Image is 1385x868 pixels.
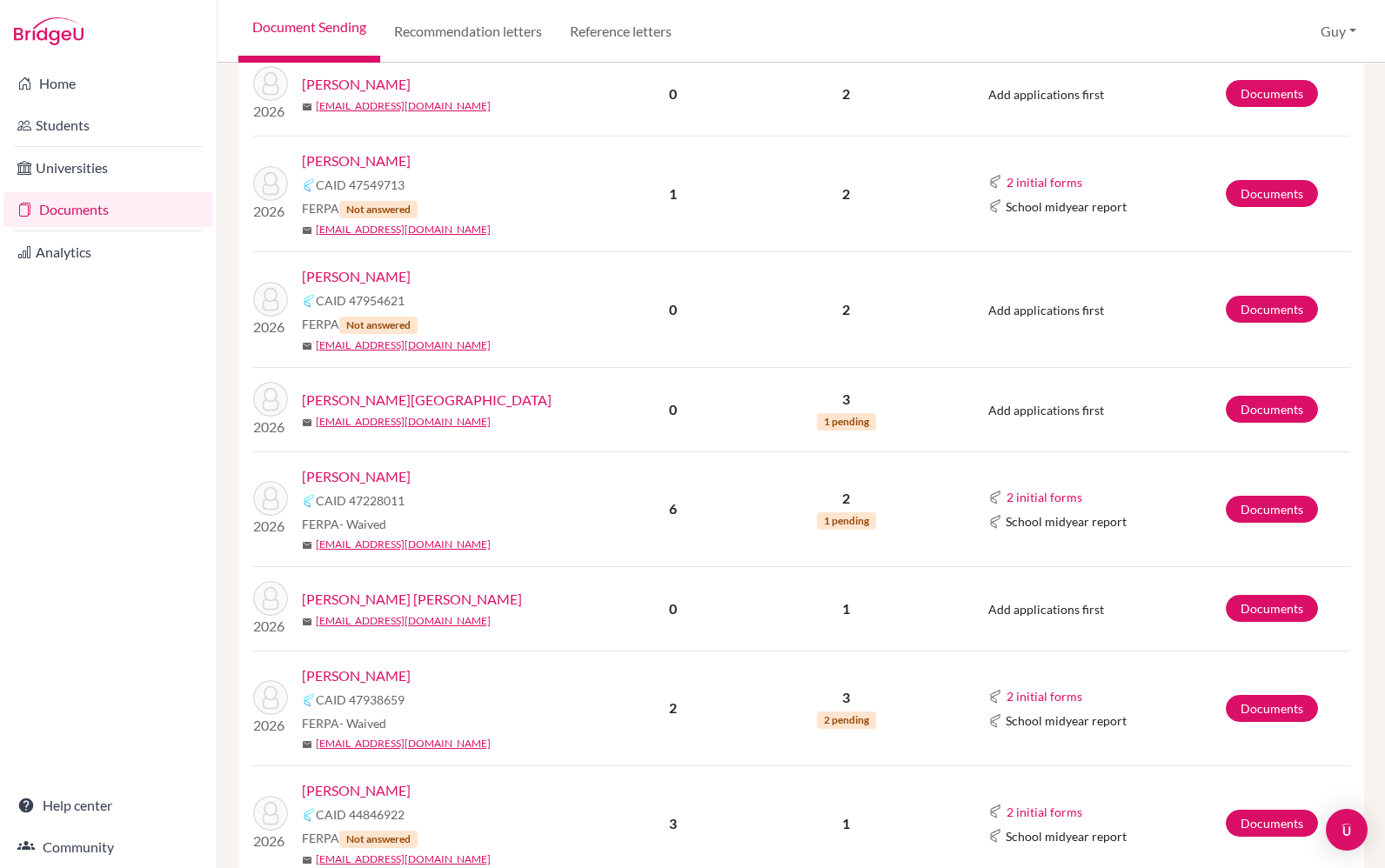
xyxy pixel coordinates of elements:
span: CAID 44846922 [316,805,405,824]
a: [PERSON_NAME] [302,266,411,287]
p: 1 [747,813,946,834]
button: 2 initial forms [1006,686,1083,706]
span: FERPA [302,829,418,848]
a: [PERSON_NAME] [302,780,411,801]
span: CAID 47228011 [316,491,405,510]
a: [EMAIL_ADDRESS][DOMAIN_NAME] [316,337,491,353]
img: Siniscalco, Adrian [253,481,288,516]
b: 0 [669,600,677,617]
img: Common App logo [988,515,1002,529]
span: FERPA [302,199,418,218]
span: CAID 47954621 [316,291,405,310]
span: School midyear report [1006,197,1127,216]
a: Documents [1226,595,1318,622]
a: Documents [1226,396,1318,423]
img: Common App logo [988,690,1002,704]
a: [EMAIL_ADDRESS][DOMAIN_NAME] [316,98,491,114]
b: 1 [669,185,677,202]
span: CAID 47938659 [316,691,405,709]
a: Documents [3,192,213,227]
p: 2 [747,184,946,204]
p: 2026 [253,201,288,222]
p: 2026 [253,831,288,851]
a: Documents [1226,695,1318,722]
img: Common App logo [988,199,1002,213]
span: mail [302,225,312,236]
a: Students [3,108,213,143]
span: School midyear report [1006,512,1127,531]
img: Suarez Carulla, Oscar [253,581,288,616]
img: Walton, Maximilian [253,796,288,831]
img: Common App logo [302,808,316,822]
span: 1 pending [817,413,876,431]
a: Documents [1226,296,1318,323]
button: 2 initial forms [1006,487,1083,507]
span: Add applications first [988,303,1104,317]
span: Not answered [339,831,418,848]
span: Not answered [339,201,418,218]
b: 3 [669,815,677,831]
button: 2 initial forms [1006,172,1083,192]
p: 2026 [253,417,288,437]
a: [PERSON_NAME] [302,150,411,171]
a: [EMAIL_ADDRESS][DOMAIN_NAME] [316,613,491,629]
span: mail [302,739,312,750]
span: mail [302,540,312,551]
img: Common App logo [302,693,316,707]
p: 2 [747,299,946,320]
p: 2026 [253,715,288,736]
a: Documents [1226,80,1318,107]
a: [PERSON_NAME][GEOGRAPHIC_DATA] [302,390,552,411]
img: Sankaye, Aryan [253,282,288,317]
img: Fairclough, Theo [253,66,288,101]
img: Common App logo [988,714,1002,728]
span: mail [302,102,312,112]
span: mail [302,417,312,428]
span: mail [302,341,312,351]
a: Universities [3,150,213,185]
b: 6 [669,500,677,517]
a: Documents [1226,180,1318,207]
b: 2 [669,699,677,716]
img: Si-Ahmed, Aden [253,382,288,417]
span: - Waived [339,517,386,531]
img: Poddar, Shlok [253,166,288,201]
a: Documents [1226,496,1318,523]
div: Open Intercom Messenger [1326,809,1368,851]
p: 2026 [253,101,288,122]
p: 2 [747,488,946,509]
a: [EMAIL_ADDRESS][DOMAIN_NAME] [316,851,491,867]
a: [PERSON_NAME] [302,665,411,686]
a: Community [3,830,213,865]
a: [EMAIL_ADDRESS][DOMAIN_NAME] [316,222,491,237]
img: Common App logo [988,175,1002,189]
p: 2026 [253,616,288,637]
span: Add applications first [988,87,1104,102]
span: 2 pending [817,711,876,729]
button: Guy [1313,15,1364,48]
span: Not answered [339,317,418,334]
img: Common App logo [988,805,1002,818]
span: mail [302,855,312,865]
img: Common App logo [988,491,1002,504]
p: 1 [747,598,946,619]
p: 2026 [253,317,288,337]
a: Analytics [3,235,213,270]
span: School midyear report [1006,827,1127,845]
img: Common App logo [988,829,1002,843]
p: 2026 [253,516,288,537]
p: 3 [747,687,946,708]
img: Common App logo [302,178,316,192]
span: Add applications first [988,602,1104,617]
span: School midyear report [1006,711,1127,730]
img: Common App logo [302,494,316,508]
b: 0 [669,301,677,317]
img: Verri, Francesco [253,680,288,715]
a: Help center [3,788,213,823]
a: [EMAIL_ADDRESS][DOMAIN_NAME] [316,736,491,751]
a: Documents [1226,810,1318,837]
a: Home [3,66,213,101]
b: 0 [669,401,677,417]
img: Bridge-U [14,17,84,45]
button: 2 initial forms [1006,802,1083,822]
